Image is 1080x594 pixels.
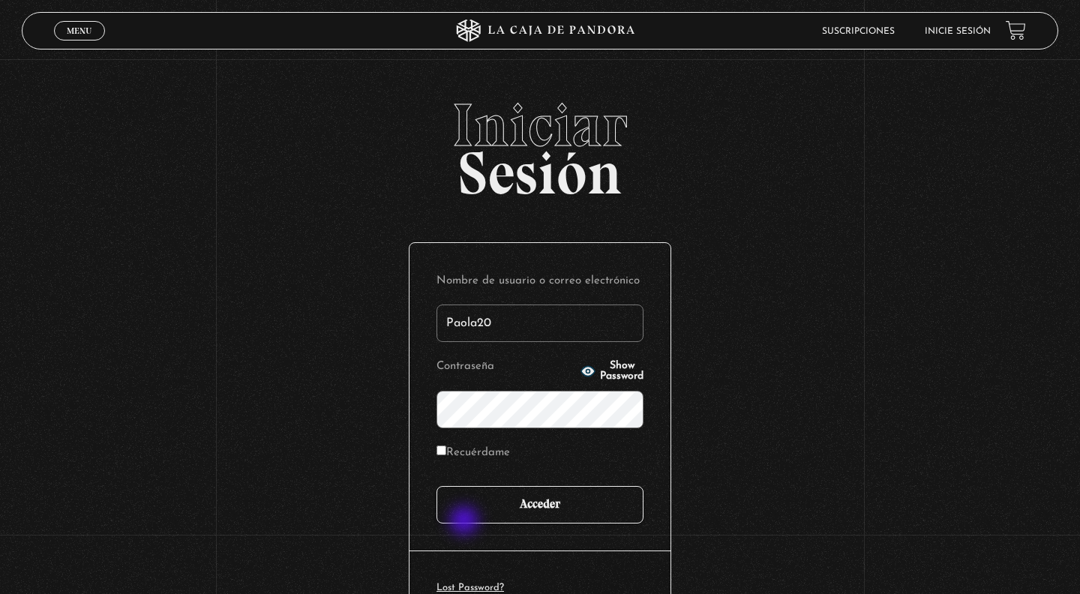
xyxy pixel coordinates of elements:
label: Recuérdame [436,442,510,465]
span: Cerrar [62,39,97,49]
span: Show Password [600,361,643,382]
label: Contraseña [436,355,576,379]
label: Nombre de usuario o correo electrónico [436,270,643,293]
input: Acceder [436,486,643,523]
a: Inicie sesión [925,27,991,36]
a: View your shopping cart [1006,20,1026,40]
span: Iniciar [22,95,1058,155]
button: Show Password [580,361,643,382]
a: Suscripciones [822,27,895,36]
a: Lost Password? [436,583,504,592]
h2: Sesión [22,95,1058,191]
span: Menu [67,26,91,35]
input: Recuérdame [436,445,446,455]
